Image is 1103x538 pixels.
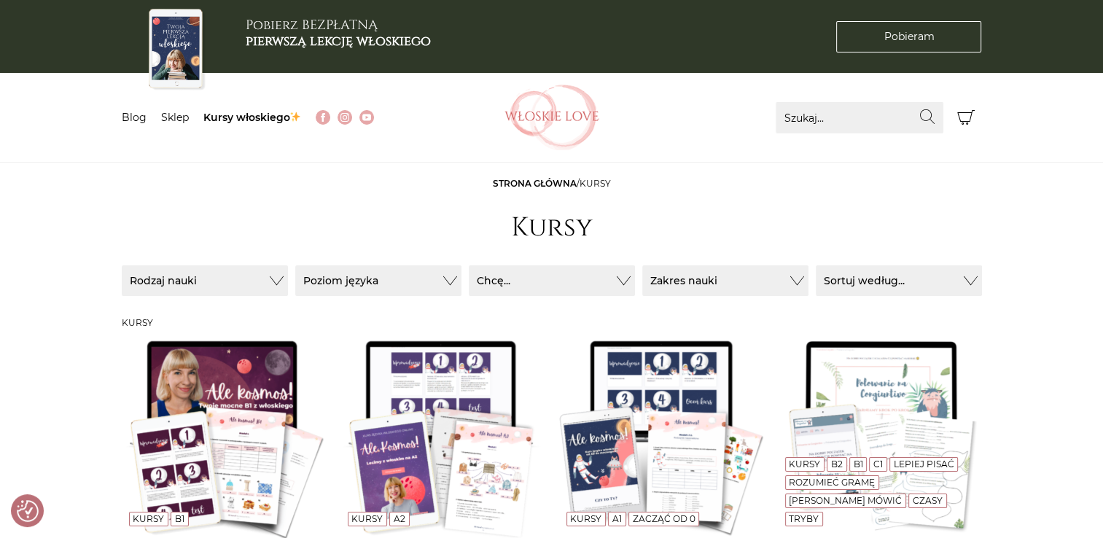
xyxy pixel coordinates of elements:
[122,265,288,296] button: Rodzaj nauki
[913,495,943,506] a: Czasy
[469,265,635,296] button: Chcę...
[836,21,981,52] a: Pobieram
[951,102,982,133] button: Koszyk
[612,513,622,524] a: A1
[789,459,820,469] a: Kursy
[203,111,302,124] a: Kursy włoskiego
[884,29,934,44] span: Pobieram
[161,111,189,124] a: Sklep
[789,477,875,488] a: Rozumieć gramę
[511,212,593,243] h1: Kursy
[394,513,405,524] a: A2
[853,459,862,469] a: B1
[175,513,184,524] a: B1
[17,500,39,522] button: Preferencje co do zgód
[493,178,611,189] span: /
[122,111,147,124] a: Blog
[504,85,599,150] img: Włoskielove
[122,318,982,328] h3: Kursy
[789,513,819,524] a: Tryby
[642,265,808,296] button: Zakres nauki
[831,459,843,469] a: B2
[873,459,883,469] a: C1
[246,17,431,49] h3: Pobierz BEZPŁATNĄ
[570,513,601,524] a: Kursy
[290,112,300,122] img: ✨
[816,265,982,296] button: Sortuj według...
[789,495,902,506] a: [PERSON_NAME] mówić
[580,178,611,189] span: Kursy
[295,265,461,296] button: Poziom języka
[246,32,431,50] b: pierwszą lekcję włoskiego
[17,500,39,522] img: Revisit consent button
[632,513,695,524] a: Zacząć od 0
[894,459,954,469] a: Lepiej pisać
[493,178,577,189] a: Strona główna
[133,513,164,524] a: Kursy
[776,102,943,133] input: Szukaj...
[351,513,383,524] a: Kursy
